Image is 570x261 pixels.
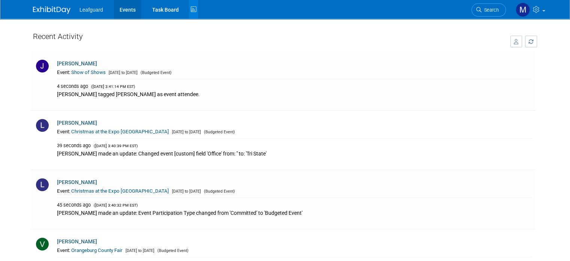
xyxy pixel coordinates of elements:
[71,69,106,75] a: Show of Shows
[57,188,70,194] span: Event:
[202,189,235,194] span: (Budgeted Event)
[57,179,97,185] a: [PERSON_NAME]
[92,143,138,148] span: ([DATE] 3:40:39 PM EST)
[57,247,70,253] span: Event:
[92,203,138,208] span: ([DATE] 3:40:32 PM EST)
[57,208,532,217] div: [PERSON_NAME] made an update: Event Participation Type changed from 'Committed' to 'Budgeted Event'
[71,129,169,134] a: Christmas at the Expo [GEOGRAPHIC_DATA]
[124,248,154,253] span: [DATE] to [DATE]
[33,28,503,48] div: Recent Activity
[57,90,532,98] div: [PERSON_NAME] tagged [PERSON_NAME] as event attendee.
[57,60,97,66] a: [PERSON_NAME]
[33,6,70,14] img: ExhibitDay
[57,69,70,75] span: Event:
[170,130,201,134] span: [DATE] to [DATE]
[57,149,532,157] div: [PERSON_NAME] made an update: Changed event [custom] field 'Office' from: '' to: 'Tri State'
[71,188,169,194] a: Christmas at the Expo [GEOGRAPHIC_DATA]
[36,178,49,191] img: L.jpg
[170,189,201,194] span: [DATE] to [DATE]
[57,120,97,126] a: [PERSON_NAME]
[471,3,506,17] a: Search
[57,202,91,208] span: 45 seconds ago
[36,119,49,132] img: L.jpg
[202,130,235,134] span: (Budgeted Event)
[36,238,49,250] img: V.jpg
[89,84,135,89] span: ([DATE] 3:41:14 PM EST)
[57,129,70,134] span: Event:
[139,70,172,75] span: (Budgeted Event)
[516,3,530,17] img: Maria Teitsma
[107,70,138,75] span: [DATE] to [DATE]
[57,83,88,89] span: 4 seconds ago
[57,238,97,244] a: [PERSON_NAME]
[36,60,49,72] img: J.jpg
[71,247,123,253] a: Orangeburg County Fair
[482,7,499,13] span: Search
[79,7,103,13] span: Leafguard
[57,143,91,148] span: 39 seconds ago
[156,248,189,253] span: (Budgeted Event)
